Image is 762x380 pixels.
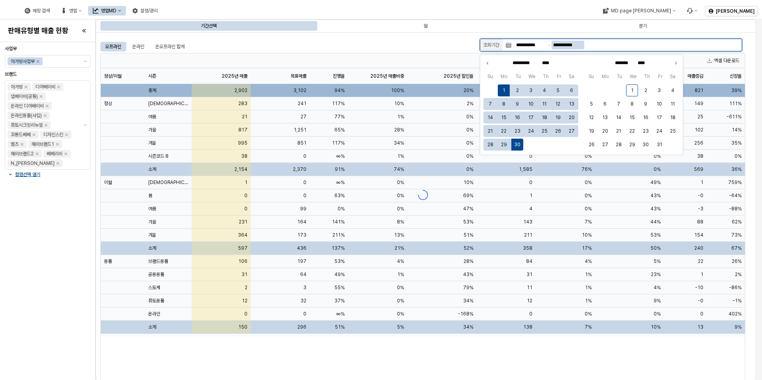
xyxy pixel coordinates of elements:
[11,112,42,119] div: 온라인용품(사입)
[552,112,564,123] button: 2025-09-19
[585,98,597,110] button: 2025-10-05
[640,84,652,96] button: 2025-10-02
[498,98,510,110] button: 2025-09-08
[11,131,31,139] div: 꼬똥드베베
[64,152,67,155] div: Remove 베베리쉬
[511,84,523,96] button: 2025-09-02
[653,84,665,96] button: 2025-10-03
[81,55,90,67] button: 제안 사항 표시
[56,6,86,16] button: 영업
[613,125,625,137] button: 2025-10-21
[36,60,39,63] div: Remove 아가방사업부
[626,84,638,96] button: 2025-10-01
[11,150,34,158] div: 해외브랜드2
[11,57,35,65] div: 아가방사업부
[552,84,564,96] button: 2025-09-05
[511,72,524,80] span: Tu
[613,98,625,110] button: 2025-10-07
[8,171,87,178] button: 컬럼선택 열기
[35,152,39,155] div: Remove 해외브랜드2
[155,42,185,51] div: 온오프라인 합계
[598,6,680,16] button: MD page [PERSON_NAME]
[599,139,611,151] button: 2025-10-27
[566,112,577,123] button: 2025-09-20
[598,6,680,16] div: MD page 이동
[20,143,24,146] div: Remove 엘츠
[653,98,665,110] button: 2025-10-10
[56,162,59,165] div: Remove N_이야이야오
[672,59,680,67] button: Next month
[611,8,671,14] div: MD page [PERSON_NAME]
[56,143,59,146] div: Remove 해외브랜드1
[483,41,499,49] div: 조회기간
[626,98,638,110] button: 2025-10-08
[11,121,43,129] div: 퓨토시크릿리뉴얼
[140,8,158,14] div: 설정/관리
[599,125,611,137] button: 2025-10-20
[33,8,50,14] div: 매장 검색
[538,125,550,137] button: 2025-09-25
[35,83,55,91] div: 디어베이비
[566,125,577,137] button: 2025-09-27
[15,171,40,178] p: 컬럼선택 열기
[151,42,189,51] div: 온오프라인 합계
[585,112,597,123] button: 2025-10-12
[31,140,54,148] div: 해외브랜드1
[498,139,510,151] button: 2025-09-29
[43,114,47,117] div: Remove 온라인용품(사입)
[653,125,665,137] button: 2025-10-24
[132,42,144,51] div: 온라인
[666,72,680,80] span: Sa
[565,72,578,80] span: Sa
[39,95,43,98] div: Remove 냅베이비(공통)
[483,72,497,80] span: Su
[498,84,510,96] button: 2025-09-01
[57,85,60,88] div: Remove 디어베이비
[105,42,121,51] div: 오프라인
[11,102,44,110] div: 온라인 디어베이비
[538,98,550,110] button: 2025-09-11
[667,125,679,137] button: 2025-10-25
[484,125,496,137] button: 2025-09-21
[682,6,702,16] div: Menu item 6
[626,112,638,123] button: 2025-10-15
[11,92,38,100] div: 냅베이비(공통)
[11,140,19,148] div: 엘츠
[525,84,537,96] button: 2025-09-03
[8,27,69,35] h4: 판매유형별 매출 현황
[705,6,758,16] button: [PERSON_NAME]
[32,133,35,136] div: Remove 꼬똥드베베
[566,98,577,110] button: 2025-09-13
[538,84,550,96] button: 2025-09-04
[100,42,126,51] div: 오프라인
[626,139,638,151] button: 2025-10-29
[654,72,666,80] span: Fr
[20,6,55,16] button: 매장 검색
[640,125,652,137] button: 2025-10-23
[525,112,537,123] button: 2025-09-17
[640,98,652,110] button: 2025-10-09
[88,6,126,16] button: 영업MD
[653,112,665,123] button: 2025-10-17
[524,72,539,80] span: We
[5,71,17,77] span: 브랜드
[667,98,679,110] button: 2025-10-11
[484,112,496,123] button: 2025-09-14
[566,84,577,96] button: 2025-09-06
[511,98,523,110] button: 2025-09-09
[11,83,23,91] div: 아가방
[585,72,598,80] span: Su
[511,125,523,137] button: 2025-09-23
[69,8,77,14] div: 영업
[424,21,428,31] div: 월
[65,133,68,136] div: Remove 디자인스킨
[11,159,55,167] div: N_[PERSON_NAME]
[128,6,163,16] button: 설정/관리
[498,112,510,123] button: 2025-09-15
[5,46,17,51] span: 사업부
[43,131,63,139] div: 디자인스킨
[640,112,652,123] button: 2025-10-16
[511,139,523,151] button: 2025-09-30
[96,20,762,380] main: App Frame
